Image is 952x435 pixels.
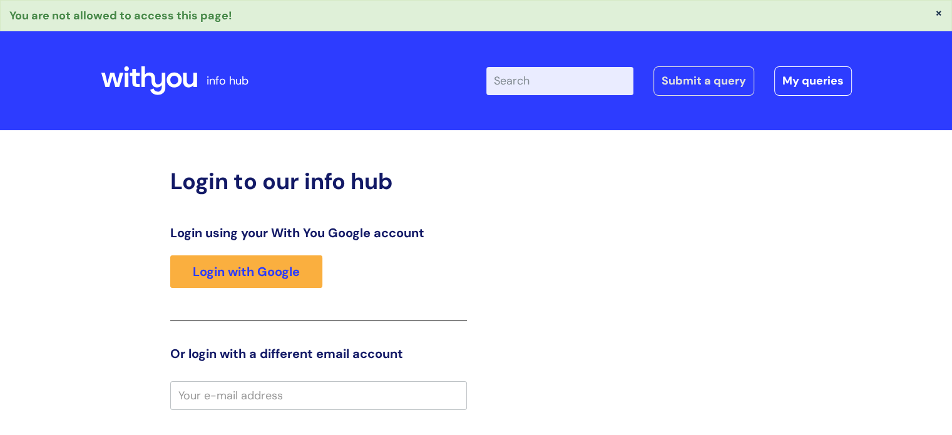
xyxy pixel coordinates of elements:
[774,66,852,95] a: My queries
[486,67,633,95] input: Search
[653,66,754,95] a: Submit a query
[170,225,467,240] h3: Login using your With You Google account
[935,7,943,18] button: ×
[170,346,467,361] h3: Or login with a different email account
[207,71,248,91] p: info hub
[170,255,322,288] a: Login with Google
[170,168,467,195] h2: Login to our info hub
[170,381,467,410] input: Your e-mail address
